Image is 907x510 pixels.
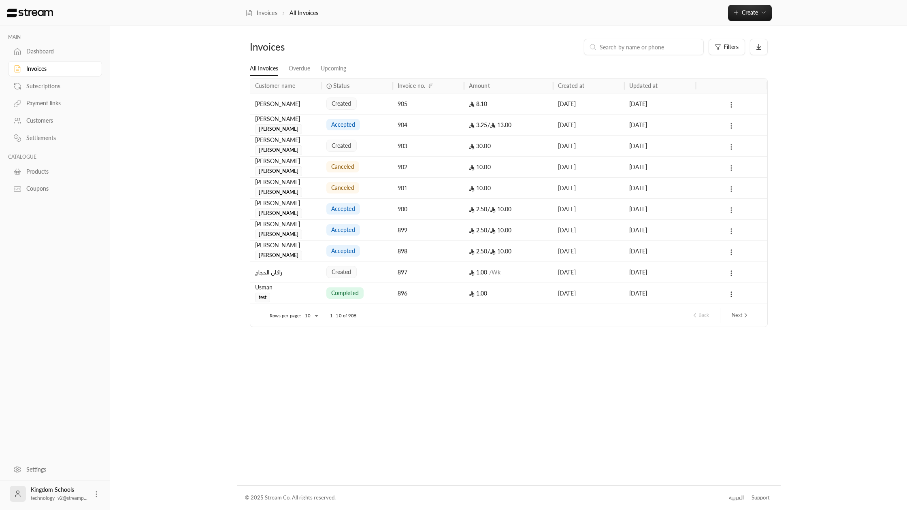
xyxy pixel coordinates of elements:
[398,220,459,240] div: 899
[255,136,317,144] div: [PERSON_NAME]
[398,178,459,198] div: 901
[728,308,753,322] button: next page
[8,461,102,477] a: Settings
[629,178,691,198] div: [DATE]
[245,9,318,17] nav: breadcrumb
[469,199,548,219] div: 10.00
[255,199,317,208] div: [PERSON_NAME]
[26,99,92,107] div: Payment links
[8,164,102,179] a: Products
[398,115,459,135] div: 904
[26,82,92,90] div: Subscriptions
[398,241,459,261] div: 898
[629,115,691,135] div: [DATE]
[729,494,744,502] div: العربية
[629,136,691,156] div: [DATE]
[333,81,349,90] span: Status
[31,495,87,501] span: technology+v2@streamp...
[321,62,346,76] a: Upcoming
[331,205,355,213] span: accepted
[255,115,317,123] div: [PERSON_NAME]
[255,124,302,134] span: [PERSON_NAME]
[629,220,691,240] div: [DATE]
[250,40,373,53] div: Invoices
[332,142,351,150] span: created
[728,5,772,21] button: Create
[8,154,102,160] p: CATALOGUE
[8,34,102,40] p: MAIN
[558,82,584,89] div: Created at
[8,130,102,146] a: Settlements
[426,81,436,91] button: Sort
[8,61,102,77] a: Invoices
[469,283,548,304] div: 1.00
[255,241,317,250] div: [PERSON_NAME]
[558,115,620,135] div: [DATE]
[629,262,691,283] div: [DATE]
[469,82,490,89] div: Amount
[290,9,319,17] p: All Invoices
[255,93,317,114] div: [PERSON_NAME]
[629,157,691,177] div: [DATE]
[558,283,620,304] div: [DATE]
[629,283,691,304] div: [DATE]
[255,187,302,197] span: [PERSON_NAME]
[558,220,620,240] div: [DATE]
[398,157,459,177] div: 902
[331,121,355,129] span: accepted
[398,262,459,283] div: 897
[255,229,302,239] span: [PERSON_NAME]
[558,136,620,156] div: [DATE]
[469,248,490,255] span: 2.50 /
[255,251,302,260] span: [PERSON_NAME]
[558,93,620,114] div: [DATE]
[26,117,92,125] div: Customers
[398,199,459,219] div: 900
[749,491,773,505] a: Support
[26,185,92,193] div: Coupons
[600,42,698,51] input: Search by name or phone
[558,262,620,283] div: [DATE]
[558,241,620,261] div: [DATE]
[629,82,658,89] div: Updated at
[558,157,620,177] div: [DATE]
[331,163,354,171] span: canceled
[398,283,459,304] div: 896
[26,47,92,55] div: Dashboard
[469,220,548,240] div: 10.00
[332,268,351,276] span: created
[330,312,357,319] p: 1–10 of 905
[629,93,691,114] div: [DATE]
[469,227,490,234] span: 2.50 /
[8,96,102,111] a: Payment links
[331,247,355,255] span: accepted
[469,136,548,156] div: 30.00
[255,157,317,166] div: [PERSON_NAME]
[398,82,425,89] div: Invoice no.
[629,241,691,261] div: [DATE]
[255,178,317,187] div: [PERSON_NAME]
[469,241,548,261] div: 10.00
[26,168,92,176] div: Products
[255,82,296,89] div: Customer name
[26,134,92,142] div: Settlements
[255,145,302,155] span: [PERSON_NAME]
[469,157,548,177] div: 10.00
[629,199,691,219] div: [DATE]
[332,100,351,108] span: created
[558,199,620,219] div: [DATE]
[26,65,92,73] div: Invoices
[8,181,102,197] a: Coupons
[270,312,301,319] p: Rows per page:
[8,78,102,94] a: Subscriptions
[289,62,310,76] a: Overdue
[250,62,278,76] a: All Invoices
[709,39,745,55] button: Filters
[255,283,317,292] div: Usman
[255,262,317,283] div: راكان الحجاج
[331,226,355,234] span: accepted
[245,494,336,502] div: © 2025 Stream Co. All rights reserved.
[8,44,102,59] a: Dashboard
[8,113,102,129] a: Customers
[255,208,302,218] span: [PERSON_NAME]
